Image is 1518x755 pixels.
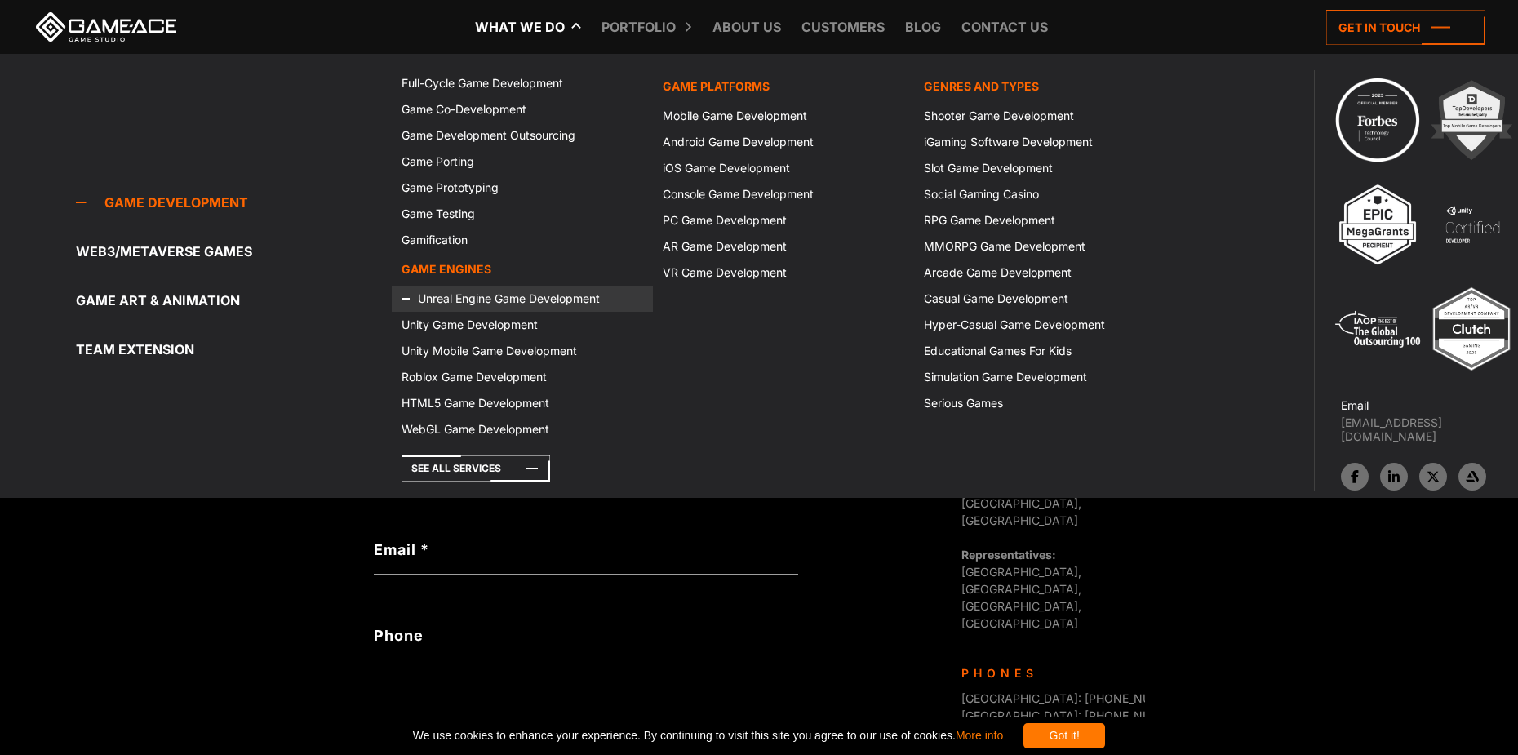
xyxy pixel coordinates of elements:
span: [GEOGRAPHIC_DATA]: [PHONE_NUMBER] [961,691,1187,705]
a: Unity Mobile Game Development [392,338,653,364]
a: iGaming Software Development [914,129,1175,155]
a: More info [956,729,1003,742]
a: WebGL Game Development [392,416,653,442]
label: Phone [374,624,798,646]
a: VR Game Development [653,260,914,286]
span: We use cookies to enhance your experience. By continuing to visit this site you agree to our use ... [413,723,1003,748]
a: MMORPG Game Development [914,233,1175,260]
a: Roblox Game Development [392,364,653,390]
a: Social Gaming Casino [914,181,1175,207]
a: See All Services [402,455,550,482]
span: [GEOGRAPHIC_DATA], [GEOGRAPHIC_DATA], [GEOGRAPHIC_DATA], [GEOGRAPHIC_DATA] [961,548,1081,630]
strong: Representatives: [961,548,1056,562]
a: Game Co-Development [392,96,653,122]
a: Arcade Game Development [914,260,1175,286]
span: [GEOGRAPHIC_DATA]: [PHONE_NUMBER] [961,708,1187,722]
a: Simulation Game Development [914,364,1175,390]
a: Game Art & Animation [76,284,379,317]
a: Unreal Engine Game Development [392,286,653,312]
label: Email * [374,539,798,561]
a: Game development [76,186,379,219]
a: Gamification [392,227,653,253]
a: Slot Game Development [914,155,1175,181]
a: Game Testing [392,201,653,227]
a: Serious Games [914,390,1175,416]
a: Educational Games For Kids [914,338,1175,364]
a: Game Development Outsourcing [392,122,653,149]
strong: Email [1341,398,1369,412]
img: Technology council badge program ace 2025 game ace [1333,75,1423,165]
a: Game Porting [392,149,653,175]
img: Top ar vr development company gaming 2025 game ace [1427,284,1516,374]
a: Unity Game Development [392,312,653,338]
a: iOS Game Development [653,155,914,181]
a: Get in touch [1326,10,1485,45]
span: [GEOGRAPHIC_DATA], [GEOGRAPHIC_DATA] [961,479,1081,527]
a: Genres and Types [914,70,1175,103]
a: Game platforms [653,70,914,103]
a: AR Game Development [653,233,914,260]
a: HTML5 Game Development [392,390,653,416]
a: Web3/Metaverse Games [76,235,379,268]
a: Team Extension [76,333,379,366]
a: Shooter Game Development [914,103,1175,129]
a: Game Engines [392,253,653,286]
img: 2 [1427,75,1516,165]
div: Got it! [1023,723,1105,748]
a: PC Game Development [653,207,914,233]
a: Full-Cycle Game Development [392,70,653,96]
a: RPG Game Development [914,207,1175,233]
a: Casual Game Development [914,286,1175,312]
a: Game Prototyping [392,175,653,201]
a: [EMAIL_ADDRESS][DOMAIN_NAME] [1341,415,1518,443]
a: Mobile Game Development [653,103,914,129]
a: Console Game Development [653,181,914,207]
a: Hyper-Casual Game Development [914,312,1175,338]
a: Android Game Development [653,129,914,155]
div: Phones [961,664,1133,682]
img: 3 [1333,180,1423,269]
img: 4 [1427,180,1517,269]
img: 5 [1333,284,1423,374]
